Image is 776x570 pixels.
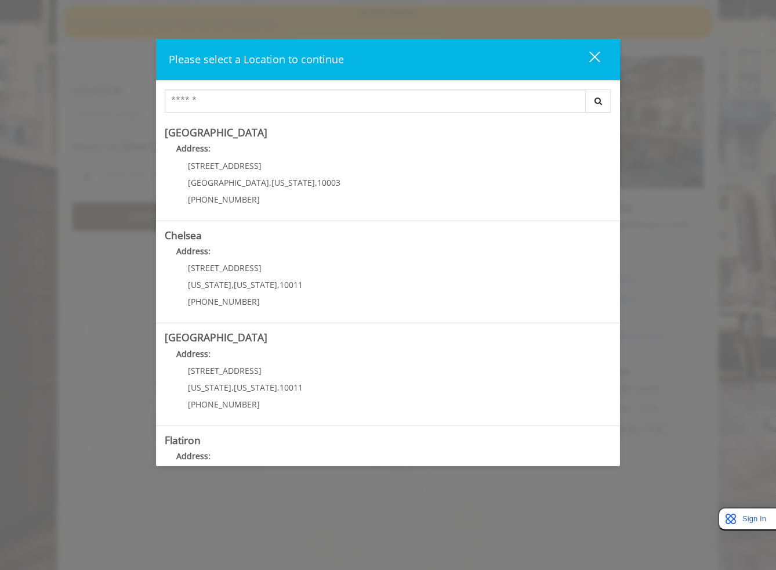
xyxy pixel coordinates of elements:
span: [US_STATE] [271,177,315,188]
b: Flatiron [165,433,201,447]
b: Address: [176,246,211,257]
button: close dialog [568,48,607,71]
input: Search Center [165,89,586,113]
span: [US_STATE] [188,279,231,290]
span: , [277,382,280,393]
span: Please select a Location to continue [169,52,344,66]
span: [PHONE_NUMBER] [188,194,260,205]
div: Center Select [165,89,611,118]
span: [STREET_ADDRESS] [188,365,262,376]
span: [US_STATE] [234,279,277,290]
span: 10011 [280,279,303,290]
span: 10011 [280,382,303,393]
span: , [277,279,280,290]
span: , [315,177,317,188]
b: [GEOGRAPHIC_DATA] [165,330,267,344]
span: [STREET_ADDRESS] [188,160,262,171]
b: Address: [176,348,211,359]
span: [STREET_ADDRESS] [188,262,262,273]
b: Address: [176,450,211,461]
span: , [269,177,271,188]
span: [PHONE_NUMBER] [188,296,260,307]
span: 10003 [317,177,340,188]
i: Search button [592,97,605,105]
span: [US_STATE] [234,382,277,393]
span: , [231,279,234,290]
b: Chelsea [165,228,202,242]
span: [GEOGRAPHIC_DATA] [188,177,269,188]
span: [US_STATE] [188,382,231,393]
span: [PHONE_NUMBER] [188,399,260,410]
b: Address: [176,143,211,154]
div: close dialog [576,50,599,68]
b: [GEOGRAPHIC_DATA] [165,125,267,139]
span: , [231,382,234,393]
